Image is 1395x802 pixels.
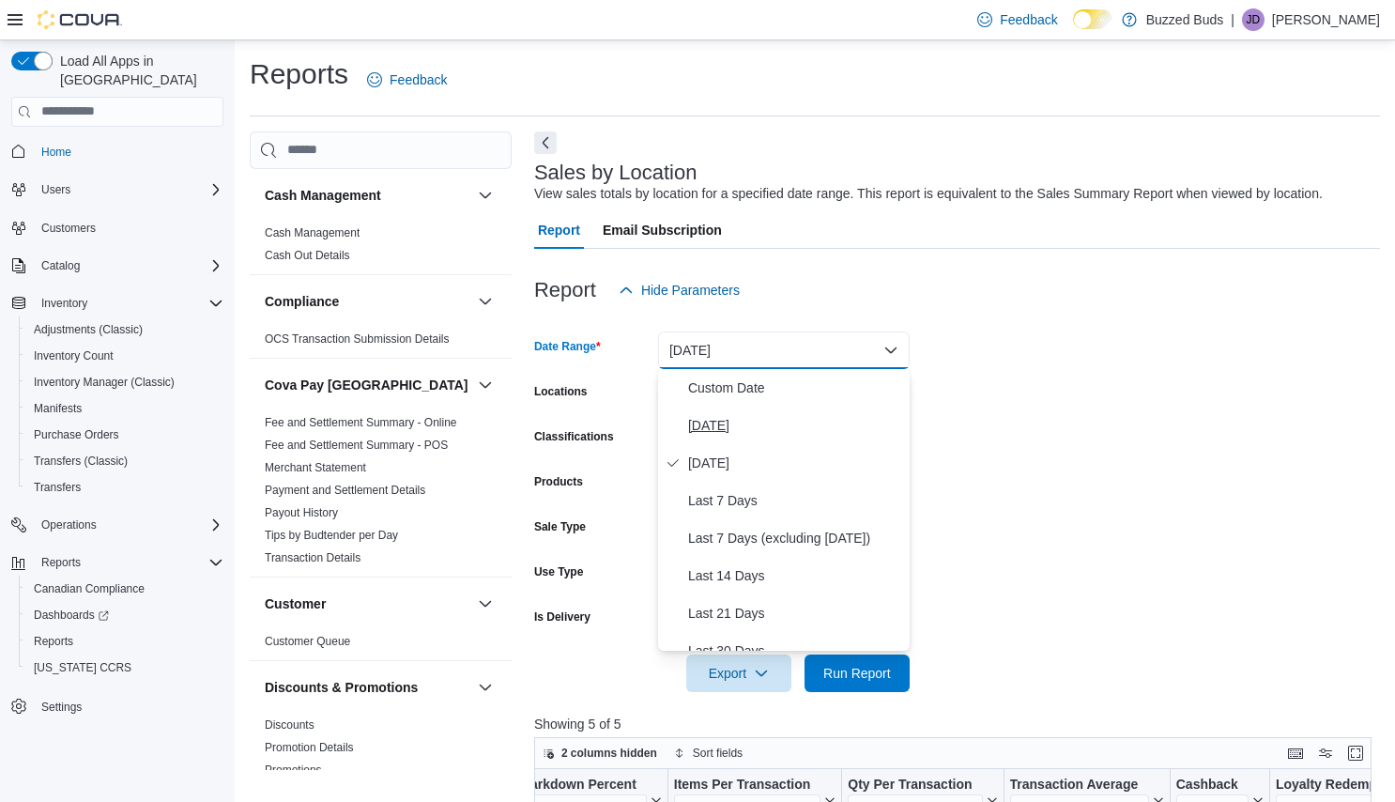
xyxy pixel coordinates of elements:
[34,141,79,163] a: Home
[265,551,360,564] a: Transaction Details
[41,700,82,715] span: Settings
[34,292,95,315] button: Inventory
[688,489,902,512] span: Last 7 Days
[4,138,231,165] button: Home
[34,254,87,277] button: Catalog
[265,678,418,697] h3: Discounts & Promotions
[19,369,231,395] button: Inventory Manager (Classic)
[1176,776,1249,794] div: Cashback
[41,145,71,160] span: Home
[1073,29,1074,30] span: Dark Mode
[19,655,231,681] button: [US_STATE] CCRS
[534,162,697,184] h3: Sales by Location
[534,519,586,534] label: Sale Type
[26,476,88,499] a: Transfers
[19,343,231,369] button: Inventory Count
[34,217,103,239] a: Customers
[693,746,743,761] span: Sort fields
[4,692,231,719] button: Settings
[19,316,231,343] button: Adjustments (Classic)
[34,551,88,574] button: Reports
[26,578,223,600] span: Canadian Compliance
[4,253,231,279] button: Catalog
[19,474,231,501] button: Transfers
[265,376,470,394] button: Cova Pay [GEOGRAPHIC_DATA]
[688,377,902,399] span: Custom Date
[265,332,450,346] a: OCS Transaction Submission Details
[1073,9,1112,29] input: Dark Mode
[658,332,910,369] button: [DATE]
[265,718,314,732] a: Discounts
[265,292,470,311] button: Compliance
[26,476,223,499] span: Transfers
[265,292,339,311] h3: Compliance
[34,514,223,536] span: Operations
[265,678,470,697] button: Discounts & Promotions
[265,506,338,519] a: Payout History
[4,512,231,538] button: Operations
[474,374,497,396] button: Cova Pay [GEOGRAPHIC_DATA]
[688,414,902,437] span: [DATE]
[26,450,223,472] span: Transfers (Classic)
[26,604,223,626] span: Dashboards
[34,514,104,536] button: Operations
[265,483,425,498] span: Payment and Settlement Details
[265,438,448,453] span: Fee and Settlement Summary - POS
[697,655,780,692] span: Export
[34,660,131,675] span: [US_STATE] CCRS
[26,630,81,653] a: Reports
[38,10,122,29] img: Cova
[41,296,87,311] span: Inventory
[34,140,223,163] span: Home
[26,604,116,626] a: Dashboards
[41,182,70,197] span: Users
[265,226,360,239] a: Cash Management
[674,776,821,794] div: Items Per Transaction
[641,281,740,300] span: Hide Parameters
[19,576,231,602] button: Canadian Compliance
[34,634,73,649] span: Reports
[265,529,398,542] a: Tips by Budtender per Day
[534,384,588,399] label: Locations
[41,258,80,273] span: Catalog
[265,505,338,520] span: Payout History
[26,656,139,679] a: [US_STATE] CCRS
[688,640,902,662] span: Last 30 Days
[534,609,590,625] label: Is Delivery
[26,424,127,446] a: Purchase Orders
[26,371,182,393] a: Inventory Manager (Classic)
[34,375,175,390] span: Inventory Manager (Classic)
[34,178,223,201] span: Users
[26,318,223,341] span: Adjustments (Classic)
[26,630,223,653] span: Reports
[250,222,512,274] div: Cash Management
[250,328,512,358] div: Compliance
[611,271,747,309] button: Hide Parameters
[26,371,223,393] span: Inventory Manager (Classic)
[34,480,81,495] span: Transfers
[4,290,231,316] button: Inventory
[265,741,354,754] a: Promotion Details
[250,411,512,577] div: Cova Pay [GEOGRAPHIC_DATA]
[19,448,231,474] button: Transfers (Classic)
[265,763,322,777] a: Promotions
[360,61,454,99] a: Feedback
[823,664,891,683] span: Run Report
[34,322,143,337] span: Adjustments (Classic)
[1284,742,1307,764] button: Keyboard shortcuts
[265,484,425,497] a: Payment and Settlement Details
[1231,8,1234,31] p: |
[4,549,231,576] button: Reports
[848,776,982,794] div: Qty Per Transaction
[19,422,231,448] button: Purchase Orders
[265,225,360,240] span: Cash Management
[34,292,223,315] span: Inventory
[26,345,121,367] a: Inventory Count
[519,776,646,794] div: Markdown Percent
[265,550,360,565] span: Transaction Details
[265,635,350,648] a: Customer Queue
[390,70,447,89] span: Feedback
[561,746,657,761] span: 2 columns hidden
[265,186,381,205] h3: Cash Management
[34,178,78,201] button: Users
